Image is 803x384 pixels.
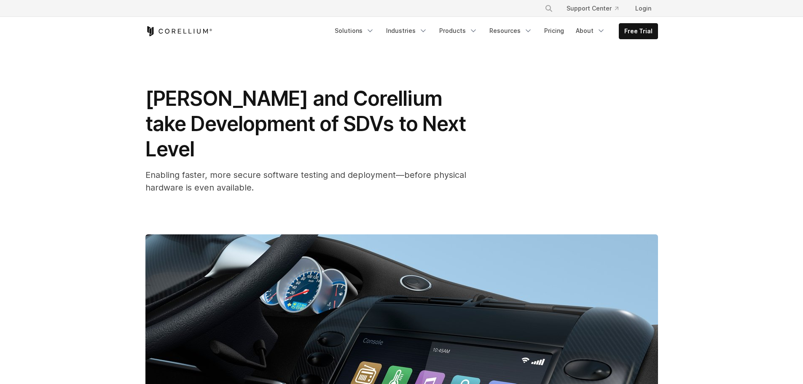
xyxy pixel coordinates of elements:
[628,1,658,16] a: Login
[534,1,658,16] div: Navigation Menu
[484,23,537,38] a: Resources
[330,23,658,39] div: Navigation Menu
[145,86,466,161] span: [PERSON_NAME] and Corellium take Development of SDVs to Next Level
[145,26,212,36] a: Corellium Home
[571,23,610,38] a: About
[619,24,658,39] a: Free Trial
[381,23,432,38] a: Industries
[560,1,625,16] a: Support Center
[539,23,569,38] a: Pricing
[541,1,556,16] button: Search
[434,23,483,38] a: Products
[145,170,466,193] span: Enabling faster, more secure software testing and deployment—before physical hardware is even ava...
[330,23,379,38] a: Solutions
